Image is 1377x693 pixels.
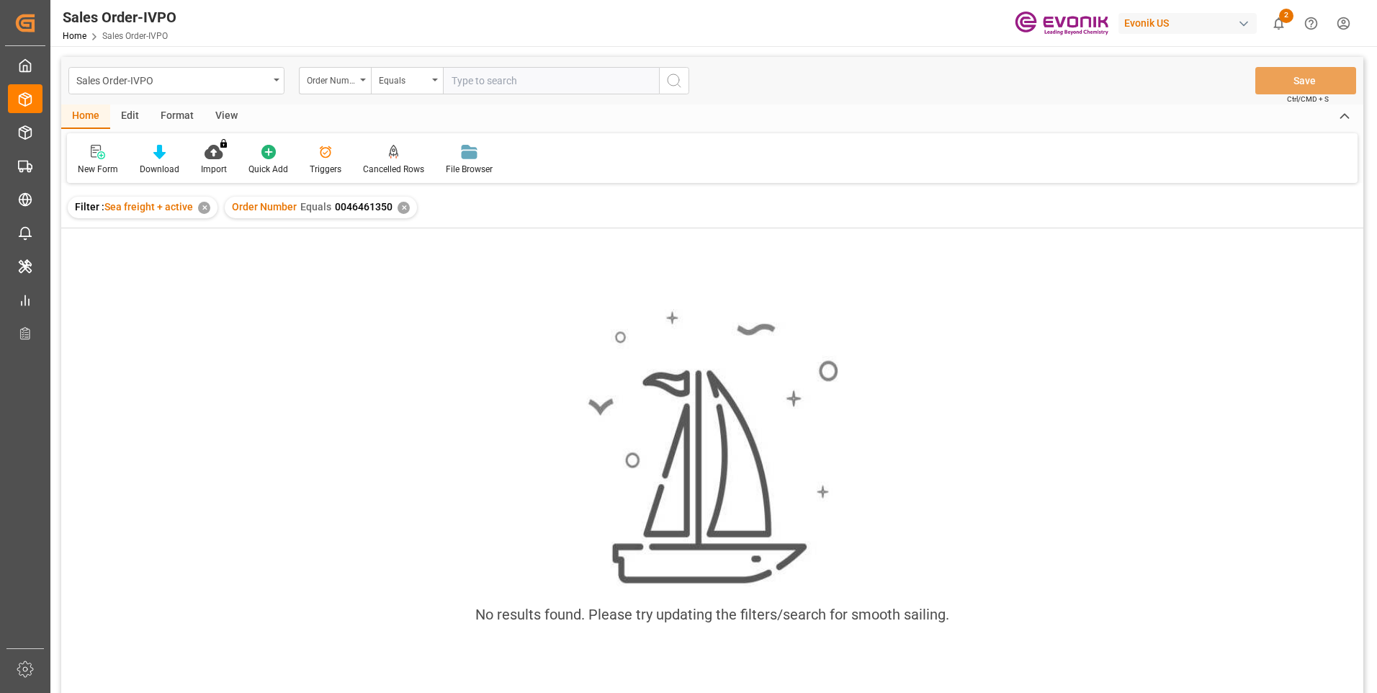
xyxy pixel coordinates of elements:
[379,71,428,87] div: Equals
[310,163,341,176] div: Triggers
[1015,11,1108,36] img: Evonik-brand-mark-Deep-Purple-RGB.jpeg_1700498283.jpeg
[1262,7,1295,40] button: show 2 new notifications
[78,163,118,176] div: New Form
[1279,9,1293,23] span: 2
[110,104,150,129] div: Edit
[248,163,288,176] div: Quick Add
[299,67,371,94] button: open menu
[1118,9,1262,37] button: Evonik US
[586,309,838,586] img: smooth_sailing.jpeg
[75,201,104,213] span: Filter :
[205,104,248,129] div: View
[63,31,86,41] a: Home
[150,104,205,129] div: Format
[659,67,689,94] button: search button
[61,104,110,129] div: Home
[140,163,179,176] div: Download
[446,163,493,176] div: File Browser
[300,201,331,213] span: Equals
[232,201,297,213] span: Order Number
[1255,67,1356,94] button: Save
[475,604,949,625] div: No results found. Please try updating the filters/search for smooth sailing.
[363,163,424,176] div: Cancelled Rows
[63,6,176,28] div: Sales Order-IVPO
[1118,13,1257,34] div: Evonik US
[104,201,193,213] span: Sea freight + active
[76,71,269,89] div: Sales Order-IVPO
[398,202,410,214] div: ✕
[198,202,210,214] div: ✕
[335,201,393,213] span: 0046461350
[1287,94,1329,104] span: Ctrl/CMD + S
[1295,7,1327,40] button: Help Center
[371,67,443,94] button: open menu
[68,67,284,94] button: open menu
[443,67,659,94] input: Type to search
[307,71,356,87] div: Order Number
